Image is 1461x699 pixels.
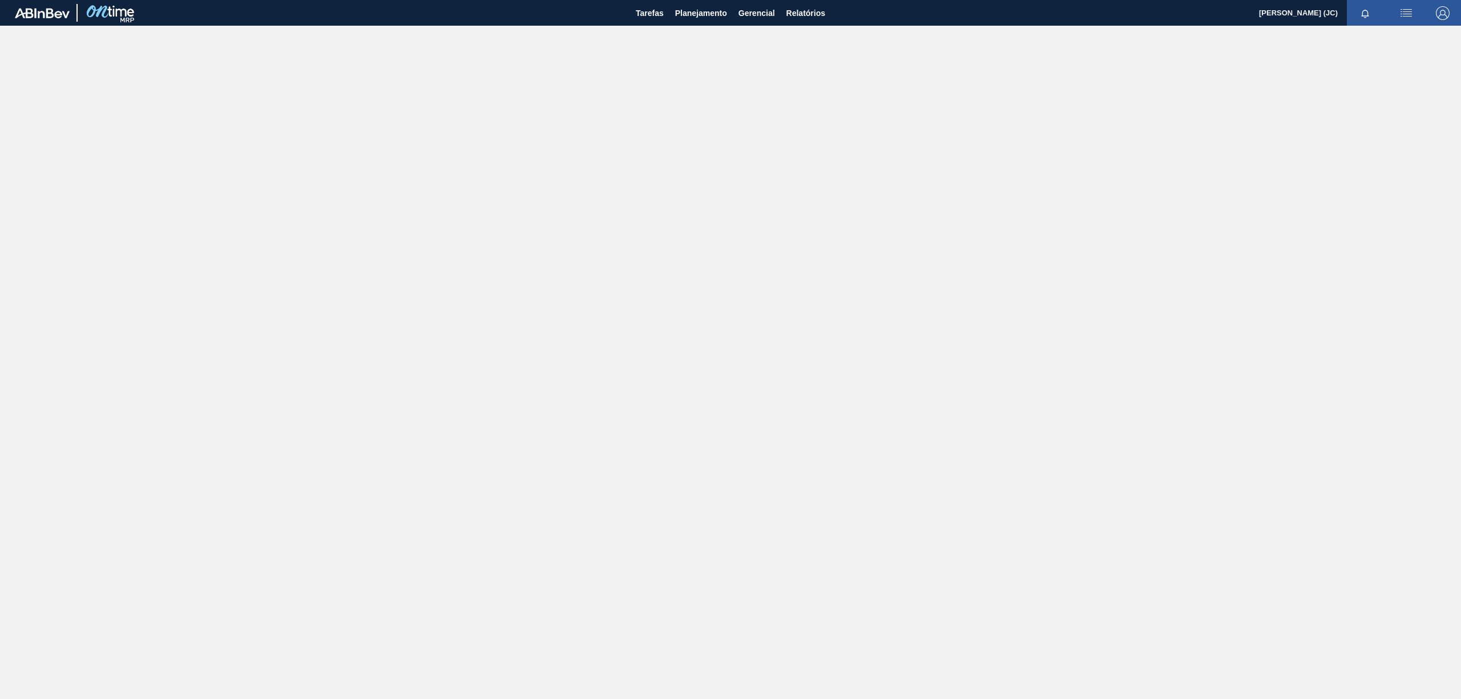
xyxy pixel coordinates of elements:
span: Relatórios [786,6,825,20]
span: Gerencial [738,6,775,20]
button: Notificações [1347,5,1383,21]
span: Planejamento [675,6,727,20]
span: Tarefas [636,6,664,20]
img: userActions [1399,6,1413,20]
img: Logout [1436,6,1450,20]
img: TNhmsLtSVTkK8tSr43FrP2fwEKptu5GPRR3wAAAABJRU5ErkJggg== [15,8,70,18]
